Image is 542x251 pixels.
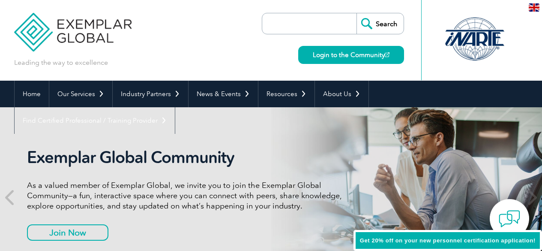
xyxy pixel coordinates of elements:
img: contact-chat.png [499,208,520,230]
h2: Exemplar Global Community [27,148,348,167]
img: open_square.png [385,52,389,57]
a: Resources [258,81,314,107]
p: As a valued member of Exemplar Global, we invite you to join the Exemplar Global Community—a fun,... [27,180,348,211]
a: Home [15,81,49,107]
input: Search [356,13,404,34]
a: Login to the Community [298,46,404,64]
a: Our Services [49,81,112,107]
a: Industry Partners [113,81,188,107]
span: Get 20% off on your new personnel certification application! [360,237,536,244]
p: Leading the way to excellence [14,58,108,67]
a: About Us [315,81,368,107]
a: News & Events [189,81,258,107]
img: en [529,3,539,12]
a: Find Certified Professional / Training Provider [15,107,175,134]
a: Join Now [27,224,108,241]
